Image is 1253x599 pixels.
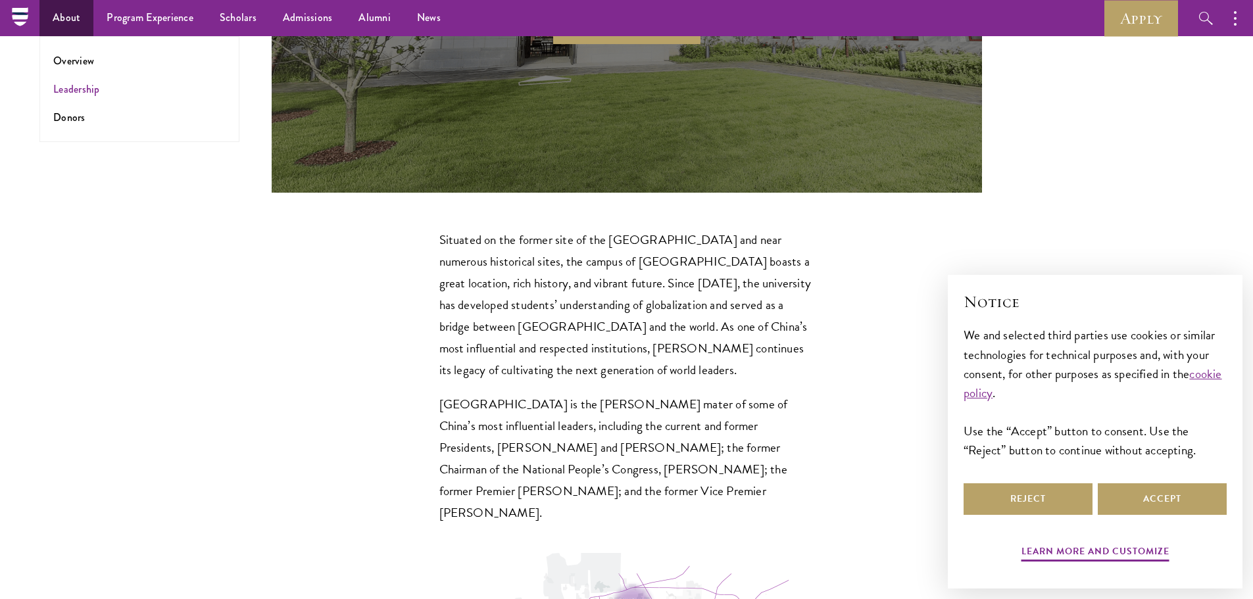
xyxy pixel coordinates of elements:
[1021,543,1169,563] button: Learn more and customize
[439,393,814,523] p: [GEOGRAPHIC_DATA] is the [PERSON_NAME] mater of some of China’s most influential leaders, includi...
[964,291,1227,313] h2: Notice
[53,110,86,125] a: Donors
[53,53,94,68] a: Overview
[1098,483,1227,515] button: Accept
[964,364,1222,402] a: cookie policy
[964,325,1227,459] div: We and selected third parties use cookies or similar technologies for technical purposes and, wit...
[439,229,814,381] p: Situated on the former site of the [GEOGRAPHIC_DATA] and near numerous historical sites, the camp...
[553,12,700,44] a: Explore Campus
[53,82,100,97] a: Leadership
[964,483,1093,515] button: Reject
